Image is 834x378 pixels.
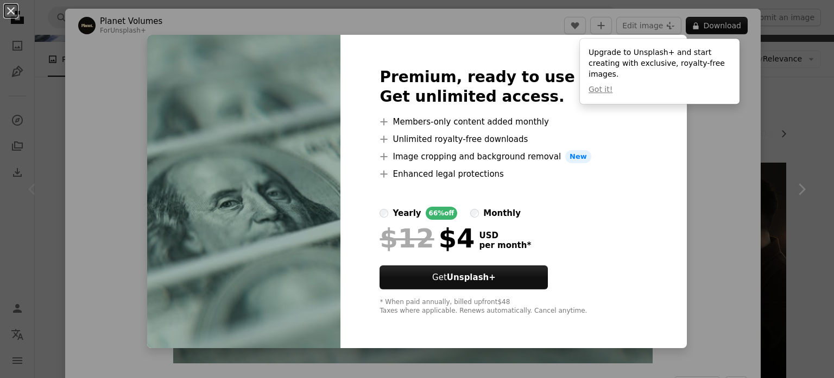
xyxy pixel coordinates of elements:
[147,35,340,348] img: premium_photo-1681469490209-c2f9f8f5c0a2
[426,207,458,220] div: 66% off
[589,84,612,95] button: Got it!
[479,240,531,250] span: per month *
[380,133,647,146] li: Unlimited royalty-free downloads
[380,265,548,289] button: GetUnsplash+
[380,168,647,181] li: Enhanced legal protections
[479,231,531,240] span: USD
[565,150,591,163] span: New
[380,115,647,128] li: Members-only content added monthly
[380,224,475,252] div: $4
[580,39,740,104] div: Upgrade to Unsplash+ and start creating with exclusive, royalty-free images.
[380,67,647,107] h2: Premium, ready to use images. Get unlimited access.
[447,272,496,282] strong: Unsplash+
[380,150,647,163] li: Image cropping and background removal
[393,207,421,220] div: yearly
[380,298,647,315] div: * When paid annually, billed upfront $48 Taxes where applicable. Renews automatically. Cancel any...
[380,224,434,252] span: $12
[380,209,388,218] input: yearly66%off
[483,207,521,220] div: monthly
[470,209,479,218] input: monthly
